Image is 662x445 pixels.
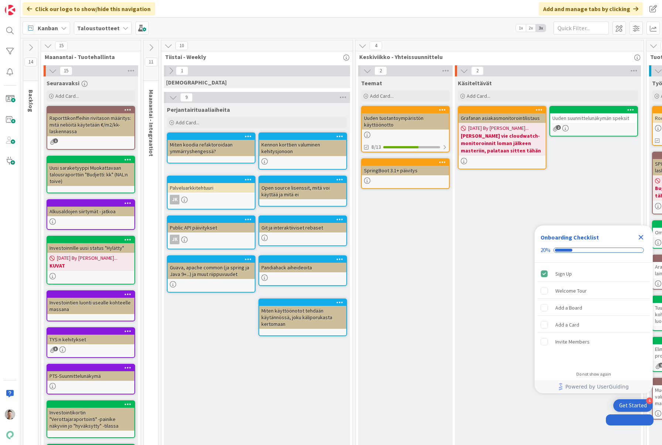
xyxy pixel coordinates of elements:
[57,254,117,262] span: [DATE] By [PERSON_NAME]...
[538,334,650,350] div: Invite Members is incomplete.
[47,364,135,394] a: PTS-Suunnittelunäkymä
[49,262,132,269] b: KUVAT
[168,195,255,204] div: JK
[370,93,394,99] span: Add Card...
[535,225,653,393] div: Checklist Container
[541,247,550,253] div: 20%
[47,163,134,186] div: Uusi saraketyyppi Muokattavaan talousraporttiin "Budjetti: kk" (NAL:n toive)
[258,176,347,207] a: Open source lisenssit, mitä voi käyttää ja mitä ei
[145,58,157,66] span: 11
[47,400,135,438] a: Investointikortin "Verottajaraportointi" -painike näkyviin jo "hyväksytty" -tilassa
[167,255,255,293] a: Guava, apache common (ja spring ja Java 9+...) ja muut riippuvuudet
[47,156,135,193] a: Uusi saraketyyppi Muokattavaan talousraporttiin "Budjetti: kk" (NAL:n toive)
[362,107,449,130] div: Uuden tuotantoympäristön käyttöönotto
[168,140,255,156] div: Miten koodia refaktoroidaan ymmärryshengessä?
[47,291,134,314] div: Investointien luonti usealle kohteelle massana
[53,346,58,351] span: 3
[613,399,653,412] div: Open Get Started checklist, remaining modules: 4
[47,106,135,150] a: Raporttikonffeihin rivitason määritys: mitä neliöitä käytetään €/m2/kk-laskennassa
[458,79,492,87] span: Käsiteltävät
[47,327,135,358] a: TYS:n kehitykset
[536,24,546,32] span: 3x
[553,21,609,35] input: Quick Filter...
[259,183,346,199] div: Open source lisenssit, mitä voi käyttää ja mitä ei
[555,286,587,295] div: Welcome Tour
[555,320,579,329] div: Add a Card
[471,66,484,75] span: 2
[47,335,134,344] div: TYS:n kehitykset
[166,79,227,86] span: Muistilista
[565,382,629,391] span: Powered by UserGuiding
[576,371,611,377] div: Do not show again
[361,158,450,189] a: SpringBoot 3.1+ päivitys
[459,113,546,123] div: Grafanan asiakasmonitorointilistaus
[541,233,599,242] div: Onboarding Checklist
[47,408,134,431] div: Investointikortin "Verottajaraportointi" -painike näkyviin jo "hyväksytty" -tilassa
[168,223,255,232] div: Public API päivitykset
[47,365,134,381] div: PTS-Suunnittelunäkymä
[362,166,449,175] div: SpringBoot 3.1+ päivitys
[53,138,58,143] span: 1
[535,263,653,366] div: Checklist items
[47,236,135,284] a: Investoinnille uusi status "Hylätty"[DATE] By [PERSON_NAME]...KUVAT
[27,90,35,112] span: Backlog
[5,5,15,15] img: Visit kanbanzone.com
[535,380,653,393] div: Footer
[468,124,529,132] span: [DATE] By [PERSON_NAME]...
[361,79,382,87] span: Teemat
[259,133,346,156] div: Kennon korttien valuminen kehitysjonoon
[176,66,188,75] span: 1
[549,106,638,137] a: Uuden suunnittelunäkymän speksit
[555,303,582,312] div: Add a Board
[180,93,193,102] span: 9
[619,402,647,409] div: Get Started
[5,430,15,440] img: avatar
[47,79,79,87] span: Seuraavaksi
[555,337,590,346] div: Invite Members
[259,256,346,272] div: Pandiahack aiheideoita
[47,199,135,230] a: Alkusaldojen siirtymät - jatkoa
[55,41,68,50] span: 15
[541,247,647,253] div: Checklist progress: 20%
[516,24,526,32] span: 1x
[362,159,449,175] div: SpringBoot 3.1+ päivitys
[168,256,255,279] div: Guava, apache common (ja spring ja Java 9+...) ja muut riippuvuudet
[167,106,230,113] span: Perjantairituaaliaiheita
[47,401,134,431] div: Investointikortin "Verottajaraportointi" -painike näkyviin jo "hyväksytty" -tilassa
[467,93,490,99] span: Add Card...
[47,237,134,253] div: Investoinnille uusi status "Hylätty"
[538,300,650,316] div: Add a Board is incomplete.
[259,216,346,232] div: Git ja interaktiiviset rebaset
[646,397,653,404] div: 4
[47,290,135,321] a: Investointien luonti usealle kohteelle massana
[47,243,134,253] div: Investoinnille uusi status "Hylätty"
[167,215,255,249] a: Public API päivityksetJK
[47,371,134,381] div: PTS-Suunnittelunäkymä
[167,132,255,163] a: Miten koodia refaktoroidaan ymmärryshengessä?
[170,195,179,204] div: JK
[459,107,546,123] div: Grafanan asiakasmonitorointilistaus
[361,106,450,152] a: Uuden tuotantoympäristön käyttöönotto8/13
[539,2,643,15] div: Add and manage tabs by clicking
[47,207,134,216] div: Alkusaldojen siirtymät - jatkoa
[259,299,346,329] div: Miten käyttöönotot tehdään käytännössä, joku käliporukasta kertomaan
[24,58,37,66] span: 14
[258,255,347,286] a: Pandiahack aiheideoita
[374,66,387,75] span: 2
[538,317,650,333] div: Add a Card is incomplete.
[45,53,131,61] span: Maanantai - Tuotehallinta
[168,263,255,279] div: Guava, apache common (ja spring ja Java 9+...) ja muut riippuvuudet
[176,119,199,126] span: Add Card...
[5,409,15,420] img: TN
[168,183,255,193] div: Palveluarkkitehtuuri
[175,41,188,50] span: 10
[47,107,134,136] div: Raporttikonffeihin rivitason määritys: mitä neliöitä käytetään €/m2/kk-laskennassa
[60,66,72,75] span: 15
[362,113,449,130] div: Uuden tuotantoympäristön käyttöönotto
[370,41,382,50] span: 4
[259,263,346,272] div: Pandiahack aiheideoita
[55,93,79,99] span: Add Card...
[148,90,155,156] span: Maanantai - Integraatiot
[359,53,634,61] span: Keskiviikko - Yhteissuunnittelu
[550,107,637,123] div: Uuden suunnittelunäkymän speksit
